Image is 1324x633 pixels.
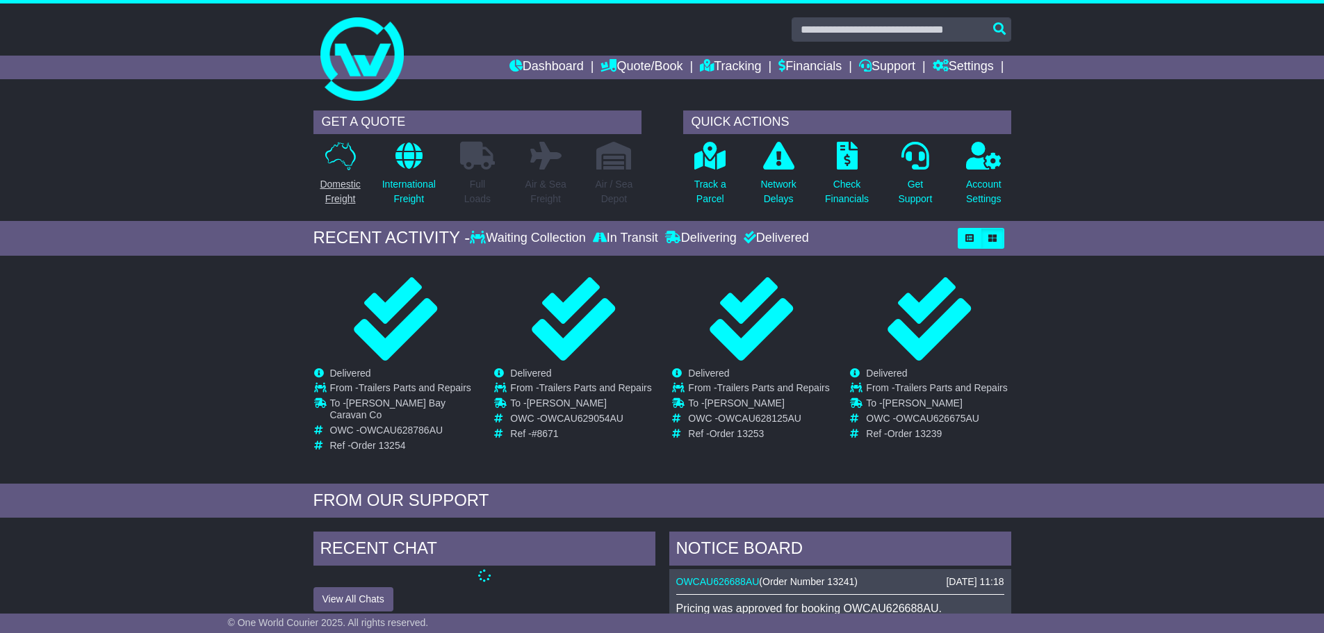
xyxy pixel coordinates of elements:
[688,413,829,428] td: OWC -
[896,413,979,424] span: OWCAU626675AU
[320,177,360,206] p: Domestic Freight
[717,382,830,393] span: Trailers Parts and Repairs
[313,228,471,248] div: RECENT ACTIVITY -
[866,368,907,379] span: Delivered
[694,141,727,214] a: Track aParcel
[351,440,406,451] span: Order 13254
[460,177,495,206] p: Full Loads
[946,576,1004,588] div: [DATE] 11:18
[662,231,740,246] div: Delivering
[509,56,584,79] a: Dashboard
[313,532,655,569] div: RECENT CHAT
[740,231,809,246] div: Delivered
[898,177,932,206] p: Get Support
[859,56,915,79] a: Support
[866,397,1007,413] td: To -
[525,177,566,206] p: Air & Sea Freight
[718,413,801,424] span: OWCAU628125AU
[688,368,729,379] span: Delivered
[330,397,446,420] span: [PERSON_NAME] Bay Caravan Co
[330,397,477,425] td: To -
[825,177,869,206] p: Check Financials
[676,576,1004,588] div: ( )
[676,602,1004,615] p: Pricing was approved for booking OWCAU626688AU.
[883,397,963,409] span: [PERSON_NAME]
[330,368,371,379] span: Delivered
[669,532,1011,569] div: NOTICE BOARD
[866,428,1007,440] td: Ref -
[532,428,559,439] span: #8671
[824,141,869,214] a: CheckFinancials
[382,141,436,214] a: InternationalFreight
[688,428,829,440] td: Ref -
[319,141,361,214] a: DomesticFreight
[676,576,760,587] a: OWCAU626688AU
[527,397,607,409] span: [PERSON_NAME]
[762,576,854,587] span: Order Number 13241
[510,397,651,413] td: To -
[330,425,477,440] td: OWC -
[510,368,551,379] span: Delivered
[683,110,1011,134] div: QUICK ACTIONS
[688,382,829,397] td: From -
[897,141,933,214] a: GetSupport
[596,177,633,206] p: Air / Sea Depot
[966,177,1002,206] p: Account Settings
[965,141,1002,214] a: AccountSettings
[933,56,994,79] a: Settings
[313,491,1011,511] div: FROM OUR SUPPORT
[540,413,623,424] span: OWCAU629054AU
[694,177,726,206] p: Track a Parcel
[510,382,651,397] td: From -
[760,141,796,214] a: NetworkDelays
[313,110,641,134] div: GET A QUOTE
[866,413,1007,428] td: OWC -
[589,231,662,246] div: In Transit
[382,177,436,206] p: International Freight
[330,440,477,452] td: Ref -
[359,382,471,393] span: Trailers Parts and Repairs
[710,428,765,439] span: Order 13253
[705,397,785,409] span: [PERSON_NAME]
[228,617,429,628] span: © One World Courier 2025. All rights reserved.
[510,428,651,440] td: Ref -
[866,382,1007,397] td: From -
[600,56,683,79] a: Quote/Book
[313,587,393,611] button: View All Chats
[359,425,443,436] span: OWCAU628786AU
[895,382,1008,393] span: Trailers Parts and Repairs
[510,413,651,428] td: OWC -
[539,382,652,393] span: Trailers Parts and Repairs
[778,56,842,79] a: Financials
[700,56,761,79] a: Tracking
[470,231,589,246] div: Waiting Collection
[760,177,796,206] p: Network Delays
[688,397,829,413] td: To -
[888,428,942,439] span: Order 13239
[330,382,477,397] td: From -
